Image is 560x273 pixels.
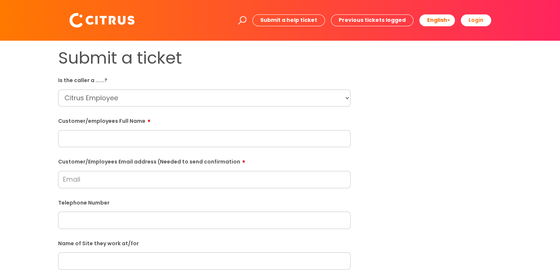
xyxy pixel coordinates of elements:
[58,156,351,165] label: Customer/Employees Email address (Needed to send confirmation
[58,115,351,124] label: Customer/employees Full Name
[427,16,447,24] span: English
[461,14,491,26] a: Login
[58,198,351,206] label: Telephone Number
[58,76,351,84] label: Is the caller a ......?
[58,239,351,247] label: Name of Site they work at/for
[252,14,325,26] a: Submit a help ticket
[58,171,351,188] input: Email
[58,48,351,68] h1: Submit a ticket
[331,14,413,26] a: Previous tickets logged
[469,16,483,24] b: Login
